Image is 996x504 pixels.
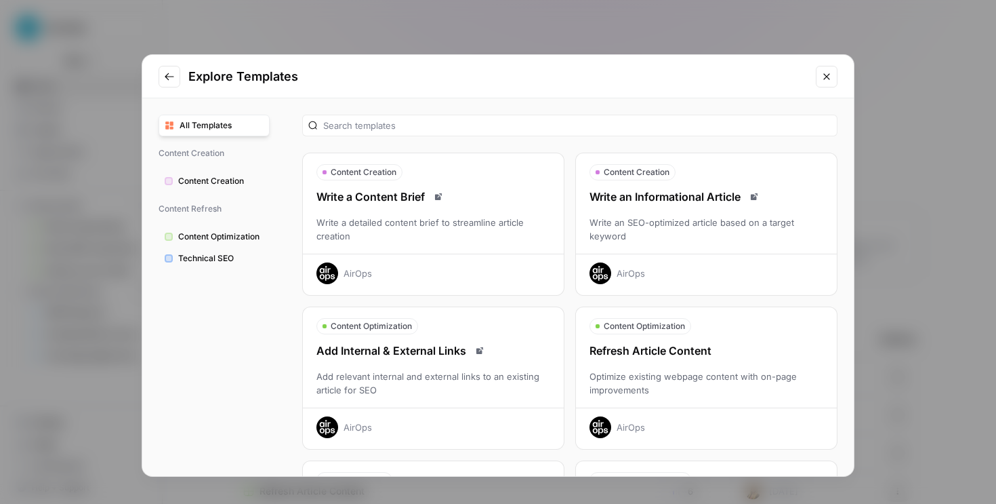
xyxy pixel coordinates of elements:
span: Content Creation [604,166,669,178]
div: AirOps [344,421,372,434]
button: Content CreationWrite a Content BriefRead docsWrite a detailed content brief to streamline articl... [302,153,564,296]
span: All Templates [180,119,264,132]
span: Content Creation [159,142,270,165]
button: Content Optimization [159,226,270,248]
h2: Explore Templates [188,67,808,86]
span: Content Creation [178,175,264,187]
div: Write an Informational Article [576,189,837,205]
span: Content Optimization [178,231,264,243]
a: Read docs [430,189,447,205]
button: Content OptimizationRefresh Article ContentOptimize existing webpage content with on-page improve... [575,307,837,450]
button: Go to previous step [159,66,180,88]
div: Write an SEO-optimized article based on a target keyword [576,216,837,243]
a: Read docs [746,189,762,205]
button: Content CreationWrite an Informational ArticleRead docsWrite an SEO-optimized article based on a ... [575,153,837,296]
input: Search templates [323,119,831,132]
span: Technical SEO [331,474,386,486]
button: Technical SEO [159,248,270,269]
button: Content Creation [159,170,270,192]
span: Content Optimization [604,474,685,486]
span: Content Optimization [604,320,685,332]
button: Close modal [816,66,837,88]
div: AirOps [617,421,645,434]
div: Write a Content Brief [303,189,564,205]
div: Add relevant internal and external links to an existing article for SEO [303,370,564,397]
div: AirOps [617,267,645,280]
div: Add Internal & External Links [303,343,564,359]
div: AirOps [344,267,372,280]
button: Content OptimizationAdd Internal & External LinksRead docsAdd relevant internal and external link... [302,307,564,450]
a: Read docs [472,343,488,359]
div: Optimize existing webpage content with on-page improvements [576,370,837,397]
div: Write a detailed content brief to streamline article creation [303,216,564,243]
div: Refresh Article Content [576,343,837,359]
span: Technical SEO [178,252,264,265]
button: All Templates [159,115,270,136]
span: Content Optimization [331,320,412,332]
span: Content Creation [331,166,396,178]
span: Content Refresh [159,197,270,220]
